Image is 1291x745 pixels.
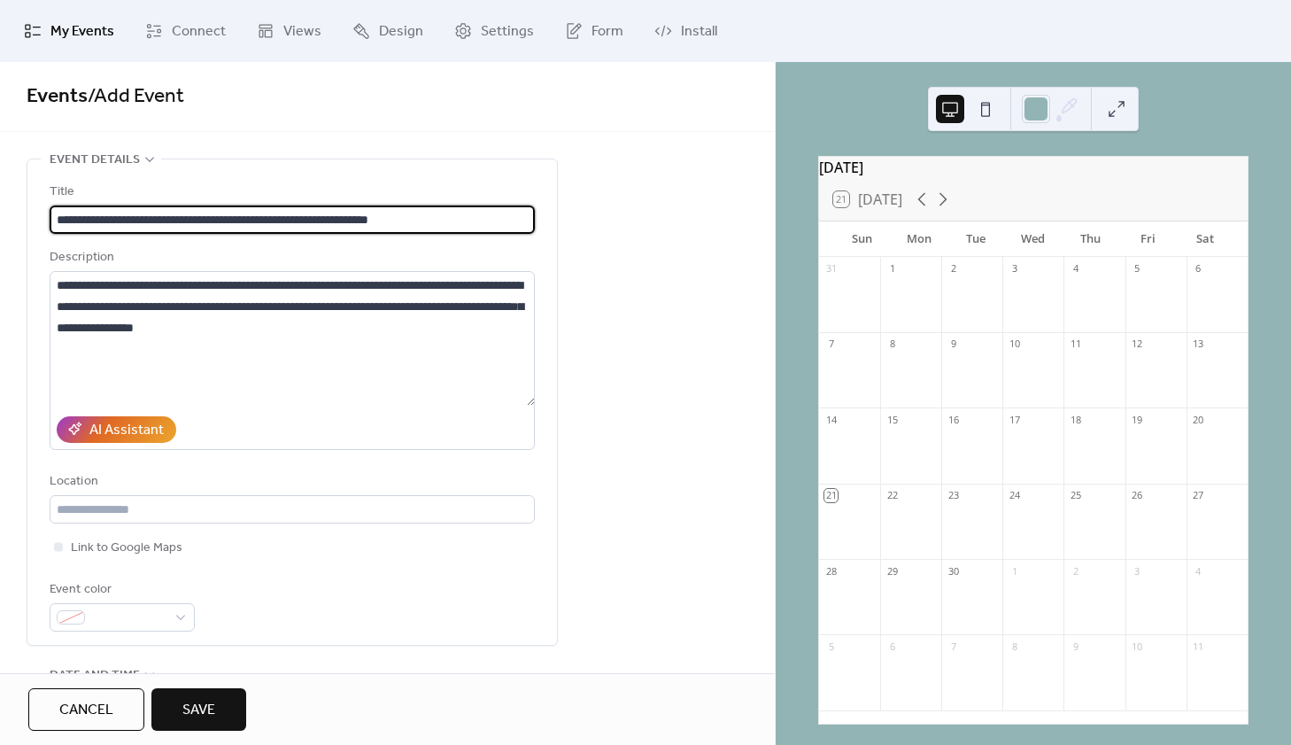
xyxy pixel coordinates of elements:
[88,77,184,116] span: / Add Event
[50,665,140,687] span: Date and time
[71,538,182,559] span: Link to Google Maps
[947,221,1005,257] div: Tue
[947,338,960,351] div: 9
[833,221,891,257] div: Sun
[379,21,423,43] span: Design
[591,21,623,43] span: Form
[89,420,164,441] div: AI Assistant
[819,157,1248,178] div: [DATE]
[890,221,947,257] div: Mon
[1192,640,1205,653] div: 11
[947,640,960,653] div: 7
[1192,489,1205,502] div: 27
[182,700,215,721] span: Save
[1192,564,1205,578] div: 4
[1069,564,1082,578] div: 2
[824,640,838,653] div: 5
[1131,564,1144,578] div: 3
[339,7,437,55] a: Design
[1069,338,1082,351] div: 11
[1008,564,1021,578] div: 1
[1069,489,1082,502] div: 25
[947,564,960,578] div: 30
[50,21,114,43] span: My Events
[885,640,899,653] div: 6
[1131,640,1144,653] div: 10
[1131,489,1144,502] div: 26
[441,7,547,55] a: Settings
[1062,221,1119,257] div: Thu
[59,700,113,721] span: Cancel
[1008,489,1021,502] div: 24
[1131,413,1144,426] div: 19
[244,7,335,55] a: Views
[552,7,637,55] a: Form
[1008,338,1021,351] div: 10
[1069,413,1082,426] div: 18
[1005,221,1063,257] div: Wed
[824,262,838,275] div: 31
[283,21,321,43] span: Views
[57,416,176,443] button: AI Assistant
[1008,413,1021,426] div: 17
[1192,413,1205,426] div: 20
[1131,262,1144,275] div: 5
[1069,640,1082,653] div: 9
[824,489,838,502] div: 21
[151,688,246,731] button: Save
[824,338,838,351] div: 7
[1131,338,1144,351] div: 12
[947,413,960,426] div: 16
[50,247,531,268] div: Description
[947,262,960,275] div: 2
[27,77,88,116] a: Events
[1176,221,1233,257] div: Sat
[50,182,531,203] div: Title
[50,579,191,601] div: Event color
[1069,262,1082,275] div: 4
[172,21,226,43] span: Connect
[481,21,534,43] span: Settings
[11,7,128,55] a: My Events
[885,413,899,426] div: 15
[1192,338,1205,351] div: 13
[1008,262,1021,275] div: 3
[824,564,838,578] div: 28
[1119,221,1177,257] div: Fri
[50,150,140,171] span: Event details
[28,688,144,731] button: Cancel
[885,564,899,578] div: 29
[50,471,531,493] div: Location
[824,413,838,426] div: 14
[1008,640,1021,653] div: 8
[947,489,960,502] div: 23
[885,489,899,502] div: 22
[885,262,899,275] div: 1
[681,21,717,43] span: Install
[641,7,731,55] a: Install
[885,338,899,351] div: 8
[1192,262,1205,275] div: 6
[132,7,239,55] a: Connect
